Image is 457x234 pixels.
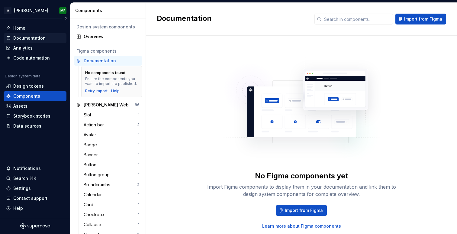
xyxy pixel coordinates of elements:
[84,172,112,178] div: Button group
[75,8,143,14] div: Components
[4,23,66,33] a: Home
[13,83,44,89] div: Design tokens
[81,120,142,130] a: Action bar2
[4,121,66,131] a: Data sources
[395,14,446,24] button: Import from Figma
[84,58,116,64] div: Documentation
[13,185,31,191] div: Settings
[4,174,66,183] button: Search ⌘K
[138,192,140,197] div: 1
[4,101,66,111] a: Assets
[81,170,142,180] a: Button group1
[81,130,142,140] a: Avatar1
[84,142,99,148] div: Badge
[13,113,50,119] div: Storybook stories
[85,70,125,75] div: No components found
[138,222,140,227] div: 1
[138,132,140,137] div: 1
[404,16,442,22] span: Import from Figma
[13,195,47,201] div: Contact support
[81,160,142,170] a: Button1
[4,193,66,203] button: Contact support
[4,164,66,173] button: Notifications
[60,8,66,13] div: MR
[13,35,46,41] div: Documentation
[13,55,50,61] div: Code automation
[205,183,398,198] div: Import Figma components to display them in your documentation and link them to design system comp...
[84,202,96,208] div: Card
[135,102,140,107] div: 86
[14,8,48,14] div: [PERSON_NAME]
[81,210,142,219] a: Checkbox1
[13,205,23,211] div: Help
[84,102,129,108] div: [PERSON_NAME] Web
[84,222,104,228] div: Collapse
[157,14,307,23] h2: Documentation
[13,45,33,51] div: Analytics
[137,122,140,127] div: 2
[84,192,104,198] div: Calendar
[84,152,100,158] div: Banner
[5,74,40,79] div: Design system data
[85,89,108,93] button: Retry import
[138,112,140,117] div: 1
[74,56,142,66] a: Documentation
[262,223,341,229] a: Learn more about Figma components
[1,4,69,17] button: W[PERSON_NAME]MR
[138,212,140,217] div: 1
[4,7,11,14] div: W
[137,182,140,187] div: 2
[111,89,120,93] a: Help
[81,140,142,150] a: Badge1
[84,132,98,138] div: Avatar
[81,200,142,210] a: Card1
[4,184,66,193] a: Settings
[4,81,66,91] a: Design tokens
[84,182,113,188] div: Breadcrumbs
[81,190,142,200] a: Calendar1
[138,172,140,177] div: 1
[138,152,140,157] div: 1
[13,123,41,129] div: Data sources
[4,111,66,121] a: Storybook stories
[20,223,50,229] svg: Supernova Logo
[4,53,66,63] a: Code automation
[62,14,70,23] button: Collapse sidebar
[138,142,140,147] div: 1
[74,100,142,110] a: [PERSON_NAME] Web86
[81,150,142,160] a: Banner1
[13,165,41,171] div: Notifications
[13,103,27,109] div: Assets
[4,33,66,43] a: Documentation
[276,205,327,216] button: Import from Figma
[74,32,142,41] a: Overview
[76,24,140,30] div: Design system components
[13,175,36,181] div: Search ⌘K
[13,25,25,31] div: Home
[4,203,66,213] button: Help
[84,162,99,168] div: Button
[84,34,140,40] div: Overview
[84,122,106,128] div: Action bar
[138,202,140,207] div: 1
[81,110,142,120] a: Slot1
[138,162,140,167] div: 1
[84,212,107,218] div: Checkbox
[81,220,142,229] a: Collapse1
[81,180,142,190] a: Breadcrumbs2
[255,171,348,181] div: No Figma components yet
[84,112,94,118] div: Slot
[76,48,140,54] div: Figma components
[285,207,323,213] span: Import from Figma
[13,93,40,99] div: Components
[4,91,66,101] a: Components
[4,43,66,53] a: Analytics
[85,76,138,86] div: Ensure the components you want to import are published.
[322,14,393,24] input: Search in components...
